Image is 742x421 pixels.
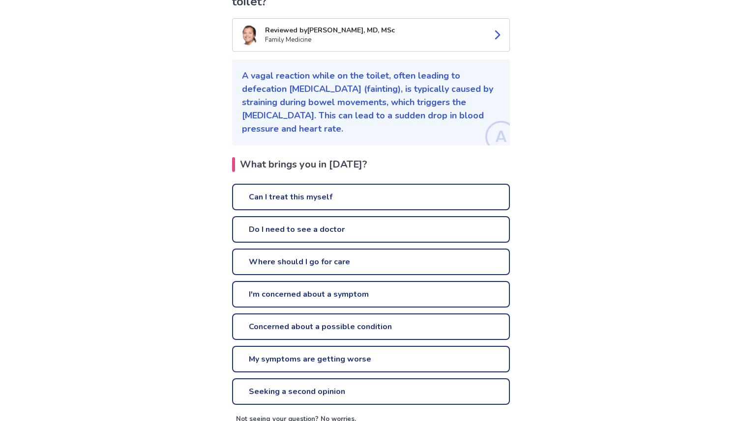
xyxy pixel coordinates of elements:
a: Where should I go for care [232,249,510,275]
p: Reviewed by [PERSON_NAME], MD, MSc [265,25,484,35]
a: Concerned about a possible condition [232,313,510,340]
a: Seeking a second opinion [232,378,510,405]
a: Do I need to see a doctor [232,216,510,243]
p: A vagal reaction while on the toilet, often leading to defecation [MEDICAL_DATA] (fainting), is t... [242,69,500,136]
h2: What brings you in [DATE]? [232,157,510,172]
a: I'm concerned about a symptom [232,281,510,308]
a: Kenji TaylorReviewed by[PERSON_NAME], MD, MScFamily Medicine [232,18,510,52]
img: Kenji Taylor [238,25,259,45]
p: Family Medicine [265,35,484,45]
a: My symptoms are getting worse [232,346,510,372]
a: Can I treat this myself [232,184,510,210]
